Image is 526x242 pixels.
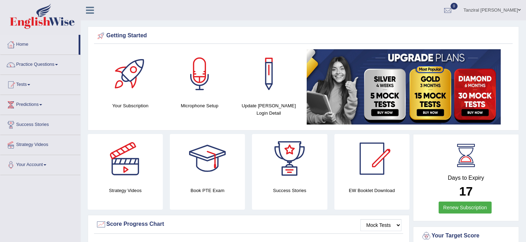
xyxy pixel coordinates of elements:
[96,219,401,230] div: Score Progress Chart
[0,155,80,173] a: Your Account
[96,31,511,41] div: Getting Started
[0,95,80,113] a: Predictions
[168,102,231,109] h4: Microphone Setup
[0,75,80,93] a: Tests
[252,187,327,194] h4: Success Stories
[439,202,492,214] a: Renew Subscription
[459,184,473,198] b: 17
[451,3,458,9] span: 0
[88,187,163,194] h4: Strategy Videos
[307,49,501,125] img: small5.jpg
[99,102,161,109] h4: Your Subscription
[238,102,300,117] h4: Update [PERSON_NAME] Login Detail
[0,55,80,72] a: Practice Questions
[170,187,245,194] h4: Book PTE Exam
[334,187,410,194] h4: EW Booklet Download
[421,231,511,241] div: Your Target Score
[0,135,80,153] a: Strategy Videos
[0,115,80,133] a: Success Stories
[421,175,511,181] h4: Days to Expiry
[0,35,79,52] a: Home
